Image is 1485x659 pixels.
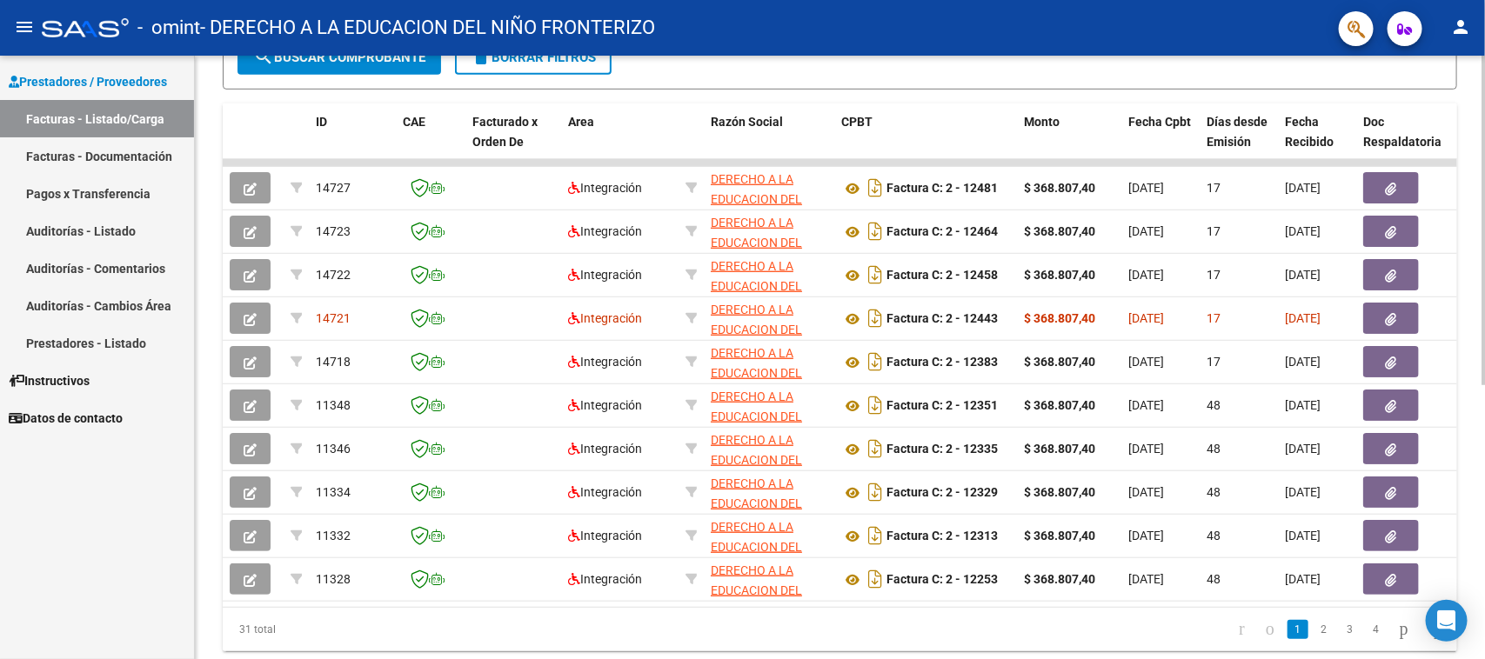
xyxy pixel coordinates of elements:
[886,356,998,369] strong: Factura C: 2 - 12383
[864,565,886,593] i: Descargar documento
[1207,355,1221,369] span: 17
[1285,572,1321,586] span: [DATE]
[711,433,816,487] span: DERECHO A LA EDUCACION DEL NIÑO FRONTERIZO
[864,261,886,289] i: Descargar documento
[253,46,274,67] mat-icon: search
[1024,311,1095,325] strong: $ 368.807,40
[568,181,642,195] span: Integración
[1128,572,1164,586] span: [DATE]
[711,476,816,530] span: DERECHO A LA EDUCACION DEL NIÑO FRONTERIZO
[1024,442,1095,456] strong: $ 368.807,40
[568,529,642,543] span: Integración
[396,103,465,180] datatable-header-cell: CAE
[253,50,425,65] span: Buscar Comprobante
[711,256,827,293] div: 30678688092
[864,435,886,463] i: Descargar documento
[864,217,886,245] i: Descargar documento
[1207,115,1268,149] span: Días desde Emisión
[1340,620,1361,639] a: 3
[1231,620,1253,639] a: go to first page
[1311,615,1337,644] li: page 2
[711,517,827,554] div: 30678688092
[886,486,998,500] strong: Factura C: 2 - 12329
[1285,311,1321,325] span: [DATE]
[403,115,425,129] span: CAE
[1207,485,1221,499] span: 48
[711,300,827,336] div: 30678688092
[561,103,679,180] datatable-header-cell: Area
[1207,572,1221,586] span: 48
[864,304,886,332] i: Descargar documento
[316,311,351,325] span: 14721
[711,115,783,129] span: Razón Social
[711,259,816,313] span: DERECHO A LA EDUCACION DEL NIÑO FRONTERIZO
[1207,311,1221,325] span: 17
[886,443,998,456] strong: Factura C: 2 - 12335
[1363,615,1389,644] li: page 4
[1426,600,1468,642] div: Open Intercom Messenger
[711,216,816,270] span: DERECHO A LA EDUCACION DEL NIÑO FRONTERIZO
[1337,615,1363,644] li: page 3
[886,573,998,587] strong: Factura C: 2 - 12253
[1285,224,1321,238] span: [DATE]
[886,269,998,283] strong: Factura C: 2 - 12458
[1121,103,1200,180] datatable-header-cell: Fecha Cpbt
[316,442,351,456] span: 11346
[14,17,35,37] mat-icon: menu
[711,303,816,356] span: DERECHO A LA EDUCACION DEL NIÑO FRONTERIZO
[864,174,886,202] i: Descargar documento
[1024,224,1095,238] strong: $ 368.807,40
[1207,529,1221,543] span: 48
[711,520,816,574] span: DERECHO A LA EDUCACION DEL NIÑO FRONTERIZO
[1128,181,1164,195] span: [DATE]
[316,181,351,195] span: 14727
[864,522,886,549] i: Descargar documento
[1356,103,1461,180] datatable-header-cell: Doc Respaldatoria
[711,387,827,423] div: 30678688092
[223,608,466,651] div: 31 total
[1363,115,1442,149] span: Doc Respaldatoria
[711,170,827,206] div: 30678688092
[711,172,816,226] span: DERECHO A LA EDUCACION DEL NIÑO FRONTERIZO
[568,115,594,129] span: Area
[886,225,998,239] strong: Factura C: 2 - 12464
[471,46,492,67] mat-icon: delete
[1285,115,1334,149] span: Fecha Recibido
[1285,529,1321,543] span: [DATE]
[465,103,561,180] datatable-header-cell: Facturado x Orden De
[1128,485,1164,499] span: [DATE]
[1024,268,1095,282] strong: $ 368.807,40
[1392,620,1416,639] a: go to next page
[1450,17,1471,37] mat-icon: person
[1285,268,1321,282] span: [DATE]
[711,343,827,380] div: 30678688092
[1207,268,1221,282] span: 17
[1207,224,1221,238] span: 17
[1285,181,1321,195] span: [DATE]
[1285,615,1311,644] li: page 1
[316,398,351,412] span: 11348
[568,485,642,499] span: Integración
[568,355,642,369] span: Integración
[1207,442,1221,456] span: 48
[316,268,351,282] span: 14722
[1421,620,1446,639] a: go to last page
[711,474,827,510] div: 30678688092
[1285,485,1321,499] span: [DATE]
[316,115,327,129] span: ID
[1024,485,1095,499] strong: $ 368.807,40
[1285,355,1321,369] span: [DATE]
[568,268,642,282] span: Integración
[472,115,538,149] span: Facturado x Orden De
[864,348,886,376] i: Descargar documento
[309,103,396,180] datatable-header-cell: ID
[711,563,816,617] span: DERECHO A LA EDUCACION DEL NIÑO FRONTERIZO
[1207,181,1221,195] span: 17
[1285,398,1321,412] span: [DATE]
[137,9,200,47] span: - omint
[704,103,834,180] datatable-header-cell: Razón Social
[471,50,596,65] span: Borrar Filtros
[711,346,816,400] span: DERECHO A LA EDUCACION DEL NIÑO FRONTERIZO
[316,529,351,543] span: 11332
[886,529,998,543] strong: Factura C: 2 - 12313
